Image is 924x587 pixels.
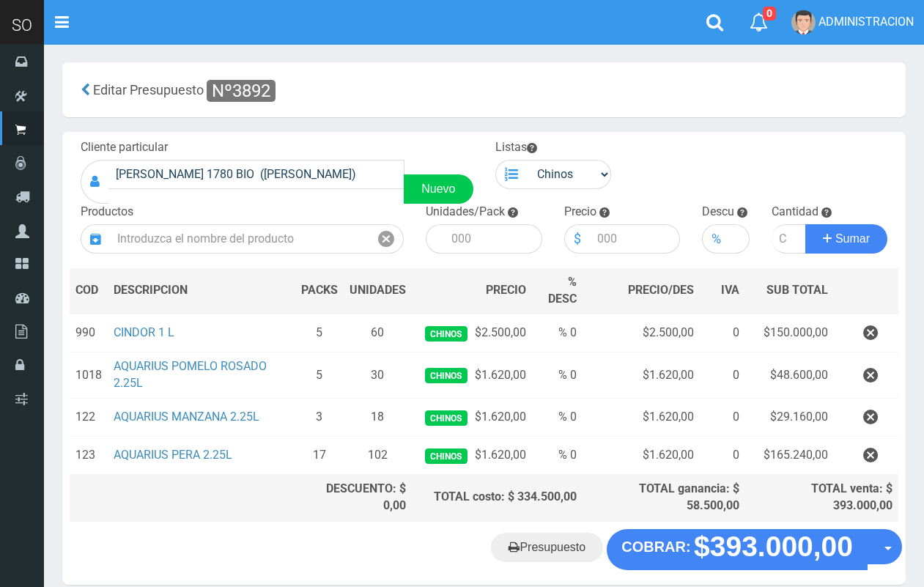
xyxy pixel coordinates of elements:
[745,352,834,399] td: $48.600,00
[548,275,577,306] span: % DESC
[818,15,914,29] span: ADMINISTRACION
[114,325,174,339] a: CINDOR 1 L
[607,529,868,570] button: COBRAR: $393.000,00
[425,326,467,342] span: Chinos
[745,437,834,475] td: $165.240,00
[425,448,467,464] span: Chinos
[583,437,700,475] td: $1.620,00
[135,283,188,297] span: CRIPCION
[295,399,343,437] td: 3
[344,268,413,314] th: UNIDADES
[700,437,745,475] td: 0
[621,539,690,555] strong: COBRAR:
[745,399,834,437] td: $29.160,00
[295,437,343,475] td: 17
[721,283,739,297] span: IVA
[412,437,531,475] td: $1.620,00
[344,352,413,399] td: 30
[751,481,892,514] div: TOTAL venta: $ 393.000,00
[583,314,700,352] td: $2.500,00
[772,224,807,254] input: Cantidad
[108,160,404,189] input: Consumidor Final
[93,82,204,97] span: Editar Presupuesto
[81,139,168,156] label: Cliente particular
[295,314,343,352] td: 5
[588,481,739,514] div: TOTAL ganancia: $ 58.500,00
[110,224,369,254] input: Introduzca el nombre del producto
[295,268,343,314] th: PACKS
[583,399,700,437] td: $1.620,00
[491,533,603,562] a: Presupuesto
[694,531,853,562] strong: $393.000,00
[81,204,133,221] label: Productos
[412,352,531,399] td: $1.620,00
[70,437,108,475] td: 123
[70,399,108,437] td: 122
[564,224,590,254] div: $
[772,204,818,221] label: Cantidad
[702,204,734,221] label: Descu
[70,352,108,399] td: 1018
[791,10,816,34] img: User Image
[295,352,343,399] td: 5
[70,268,108,314] th: COD
[495,139,537,156] label: Listas
[730,224,749,254] input: 000
[532,437,583,475] td: % 0
[532,314,583,352] td: % 0
[700,399,745,437] td: 0
[745,314,834,352] td: $150.000,00
[702,224,730,254] div: %
[114,410,259,424] a: AQUARIUS MANZANA 2.25L
[766,282,828,299] span: SUB TOTAL
[344,437,413,475] td: 102
[70,314,108,352] td: 990
[114,359,267,390] a: AQUARIUS POMELO ROSADO 2.25L
[532,399,583,437] td: % 0
[412,314,531,352] td: $2.500,00
[628,283,694,297] span: PRECIO/DES
[425,410,467,426] span: Chinos
[426,204,505,221] label: Unidades/Pack
[114,448,232,462] a: AQUARIUS PERA 2.25L
[300,481,406,514] div: DESCUENTO: $ 0,00
[583,352,700,399] td: $1.620,00
[344,399,413,437] td: 18
[486,282,526,299] span: PRECIO
[425,368,467,383] span: Chinos
[108,268,295,314] th: DES
[805,224,887,254] button: Sumar
[444,224,542,254] input: 000
[404,174,473,204] a: Nuevo
[700,314,745,352] td: 0
[344,314,413,352] td: 60
[418,489,577,506] div: TOTAL costo: $ 334.500,00
[763,7,776,21] span: 0
[700,352,745,399] td: 0
[590,224,681,254] input: 000
[835,232,870,245] span: Sumar
[532,352,583,399] td: % 0
[412,399,531,437] td: $1.620,00
[564,204,596,221] label: Precio
[207,80,276,102] span: Nº3892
